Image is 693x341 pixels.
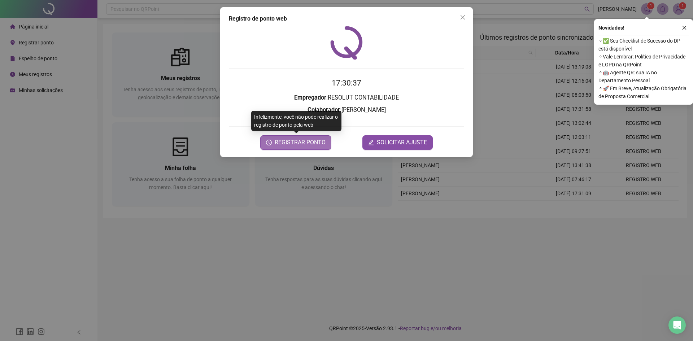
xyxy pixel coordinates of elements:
div: Infelizmente, você não pode realizar o registro de ponto pela web [251,111,341,131]
span: ⚬ ✅ Seu Checklist de Sucesso do DP está disponível [598,37,689,53]
time: 17:30:37 [332,79,361,87]
span: REGISTRAR PONTO [275,138,326,147]
span: close [682,25,687,30]
span: clock-circle [266,140,272,145]
div: Registro de ponto web [229,14,464,23]
img: QRPoint [330,26,363,60]
span: close [460,14,466,20]
span: SOLICITAR AJUSTE [377,138,427,147]
div: Open Intercom Messenger [668,316,686,334]
strong: Colaborador [308,106,340,113]
button: Close [457,12,468,23]
span: ⚬ Vale Lembrar: Política de Privacidade e LGPD na QRPoint [598,53,689,69]
h3: : RESOLUT CONTABILIDADE [229,93,464,102]
h3: : [PERSON_NAME] [229,105,464,115]
strong: Empregador [294,94,326,101]
span: edit [368,140,374,145]
button: editSOLICITAR AJUSTE [362,135,433,150]
span: Novidades ! [598,24,624,32]
button: REGISTRAR PONTO [260,135,331,150]
span: ⚬ 🤖 Agente QR: sua IA no Departamento Pessoal [598,69,689,84]
span: ⚬ 🚀 Em Breve, Atualização Obrigatória de Proposta Comercial [598,84,689,100]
